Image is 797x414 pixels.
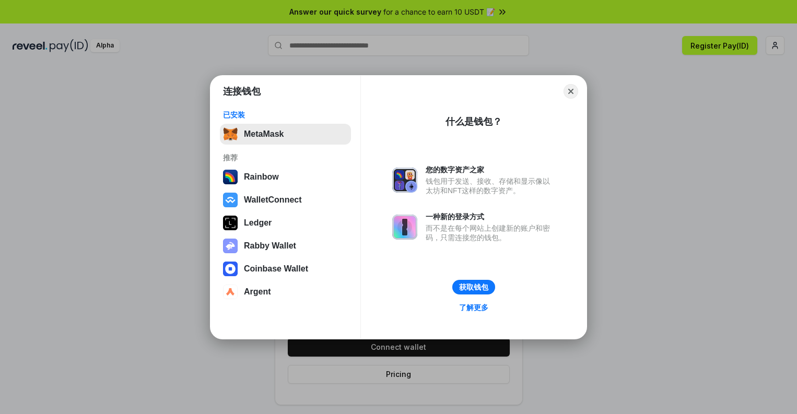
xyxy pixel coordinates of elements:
button: Rainbow [220,167,351,187]
div: 已安装 [223,110,348,120]
button: WalletConnect [220,190,351,210]
img: svg+xml,%3Csvg%20xmlns%3D%22http%3A%2F%2Fwww.w3.org%2F2000%2Fsvg%22%20fill%3D%22none%22%20viewBox... [392,168,417,193]
button: Close [564,84,578,99]
img: svg+xml,%3Csvg%20xmlns%3D%22http%3A%2F%2Fwww.w3.org%2F2000%2Fsvg%22%20fill%3D%22none%22%20viewBox... [223,239,238,253]
div: Coinbase Wallet [244,264,308,274]
img: svg+xml,%3Csvg%20width%3D%2228%22%20height%3D%2228%22%20viewBox%3D%220%200%2028%2028%22%20fill%3D... [223,262,238,276]
button: Ledger [220,212,351,233]
div: 钱包用于发送、接收、存储和显示像以太坊和NFT这样的数字资产。 [426,176,555,195]
img: svg+xml,%3Csvg%20xmlns%3D%22http%3A%2F%2Fwww.w3.org%2F2000%2Fsvg%22%20fill%3D%22none%22%20viewBox... [392,215,417,240]
div: WalletConnect [244,195,302,205]
a: 了解更多 [453,301,495,314]
div: 而不是在每个网站上创建新的账户和密码，只需连接您的钱包。 [426,223,555,242]
div: Ledger [244,218,272,228]
div: 什么是钱包？ [446,115,502,128]
button: Rabby Wallet [220,235,351,256]
div: Argent [244,287,271,297]
img: svg+xml,%3Csvg%20fill%3D%22none%22%20height%3D%2233%22%20viewBox%3D%220%200%2035%2033%22%20width%... [223,127,238,141]
button: 获取钱包 [452,280,495,294]
div: 了解更多 [459,303,488,312]
button: Coinbase Wallet [220,258,351,279]
div: 获取钱包 [459,282,488,292]
div: 您的数字资产之家 [426,165,555,174]
button: MetaMask [220,124,351,145]
img: svg+xml,%3Csvg%20width%3D%22120%22%20height%3D%22120%22%20viewBox%3D%220%200%20120%20120%22%20fil... [223,170,238,184]
img: svg+xml,%3Csvg%20width%3D%2228%22%20height%3D%2228%22%20viewBox%3D%220%200%2028%2028%22%20fill%3D... [223,193,238,207]
div: 一种新的登录方式 [426,212,555,221]
div: Rainbow [244,172,279,182]
img: svg+xml,%3Csvg%20width%3D%2228%22%20height%3D%2228%22%20viewBox%3D%220%200%2028%2028%22%20fill%3D... [223,285,238,299]
button: Argent [220,281,351,302]
h1: 连接钱包 [223,85,261,98]
div: MetaMask [244,129,284,139]
div: 推荐 [223,153,348,162]
img: svg+xml,%3Csvg%20xmlns%3D%22http%3A%2F%2Fwww.w3.org%2F2000%2Fsvg%22%20width%3D%2228%22%20height%3... [223,216,238,230]
div: Rabby Wallet [244,241,296,251]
